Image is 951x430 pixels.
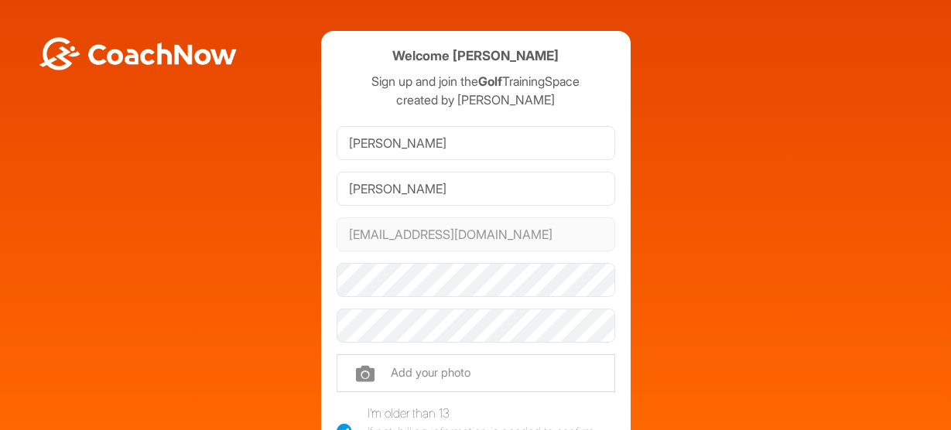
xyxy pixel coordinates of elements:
h4: Welcome [PERSON_NAME] [392,46,559,66]
img: BwLJSsUCoWCh5upNqxVrqldRgqLPVwmV24tXu5FoVAoFEpwwqQ3VIfuoInZCoVCoTD4vwADAC3ZFMkVEQFDAAAAAElFTkSuQmCC [37,37,238,70]
p: Sign up and join the TrainingSpace [337,72,615,90]
strong: Golf [478,73,502,89]
input: First Name [337,126,615,160]
input: Last Name [337,172,615,206]
input: Email [337,217,615,251]
p: created by [PERSON_NAME] [337,90,615,109]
